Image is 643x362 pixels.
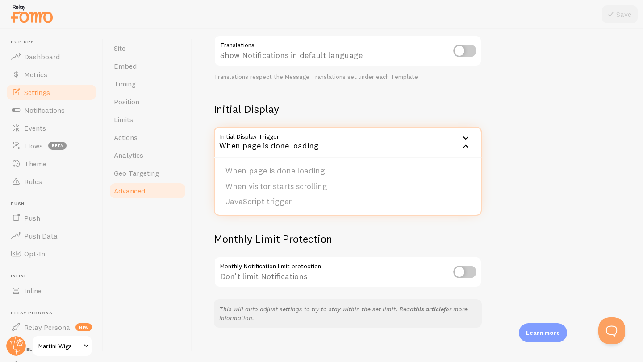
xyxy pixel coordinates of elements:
[5,83,97,101] a: Settings
[114,44,125,53] span: Site
[526,329,560,337] p: Learn more
[5,318,97,336] a: Relay Persona new
[109,164,187,182] a: Geo Targeting
[24,70,47,79] span: Metrics
[24,159,46,168] span: Theme
[11,201,97,207] span: Push
[109,128,187,146] a: Actions
[11,310,97,316] span: Relay Persona
[24,214,40,222] span: Push
[114,97,139,106] span: Position
[114,151,143,160] span: Analytics
[5,155,97,173] a: Theme
[75,323,92,331] span: new
[413,305,444,313] a: this article
[5,227,97,245] a: Push Data
[109,182,187,200] a: Advanced
[214,256,482,289] div: Don't limit Notifications
[214,35,482,68] div: Show Notifications in default language
[38,341,81,351] span: Martini Wigs
[219,304,476,322] p: This will auto adjust settings to try to stay within the set limit. Read for more information.
[109,39,187,57] a: Site
[5,245,97,263] a: Opt-In
[519,323,567,342] div: Learn more
[24,249,45,258] span: Opt-In
[109,111,187,128] a: Limits
[114,133,138,142] span: Actions
[24,123,46,132] span: Events
[214,73,482,81] div: Translations respect the Message Translations set under each Template
[215,163,481,179] li: When page is done loading
[598,317,625,344] iframe: Help Scout Beacon - Open
[5,137,97,155] a: Flows beta
[109,146,187,164] a: Analytics
[11,39,97,45] span: Pop-ups
[24,231,58,240] span: Push Data
[5,119,97,137] a: Events
[114,186,145,195] span: Advanced
[5,173,97,190] a: Rules
[109,93,187,111] a: Position
[214,127,482,158] div: When page is done loading
[214,102,482,116] h2: Initial Display
[5,66,97,83] a: Metrics
[5,282,97,300] a: Inline
[5,101,97,119] a: Notifications
[215,179,481,194] li: When visitor starts scrolling
[5,48,97,66] a: Dashboard
[114,169,159,177] span: Geo Targeting
[32,335,92,357] a: Martini Wigs
[9,2,54,25] img: fomo-relay-logo-orange.svg
[24,141,43,150] span: Flows
[5,209,97,227] a: Push
[24,323,70,332] span: Relay Persona
[114,62,137,70] span: Embed
[114,115,133,124] span: Limits
[48,142,67,150] span: beta
[11,273,97,279] span: Inline
[24,177,42,186] span: Rules
[109,57,187,75] a: Embed
[114,79,136,88] span: Timing
[215,194,481,210] li: JavaScript trigger
[109,75,187,93] a: Timing
[24,286,42,295] span: Inline
[214,232,482,246] h2: Monthly Limit Protection
[24,88,50,97] span: Settings
[24,106,65,115] span: Notifications
[24,52,60,61] span: Dashboard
